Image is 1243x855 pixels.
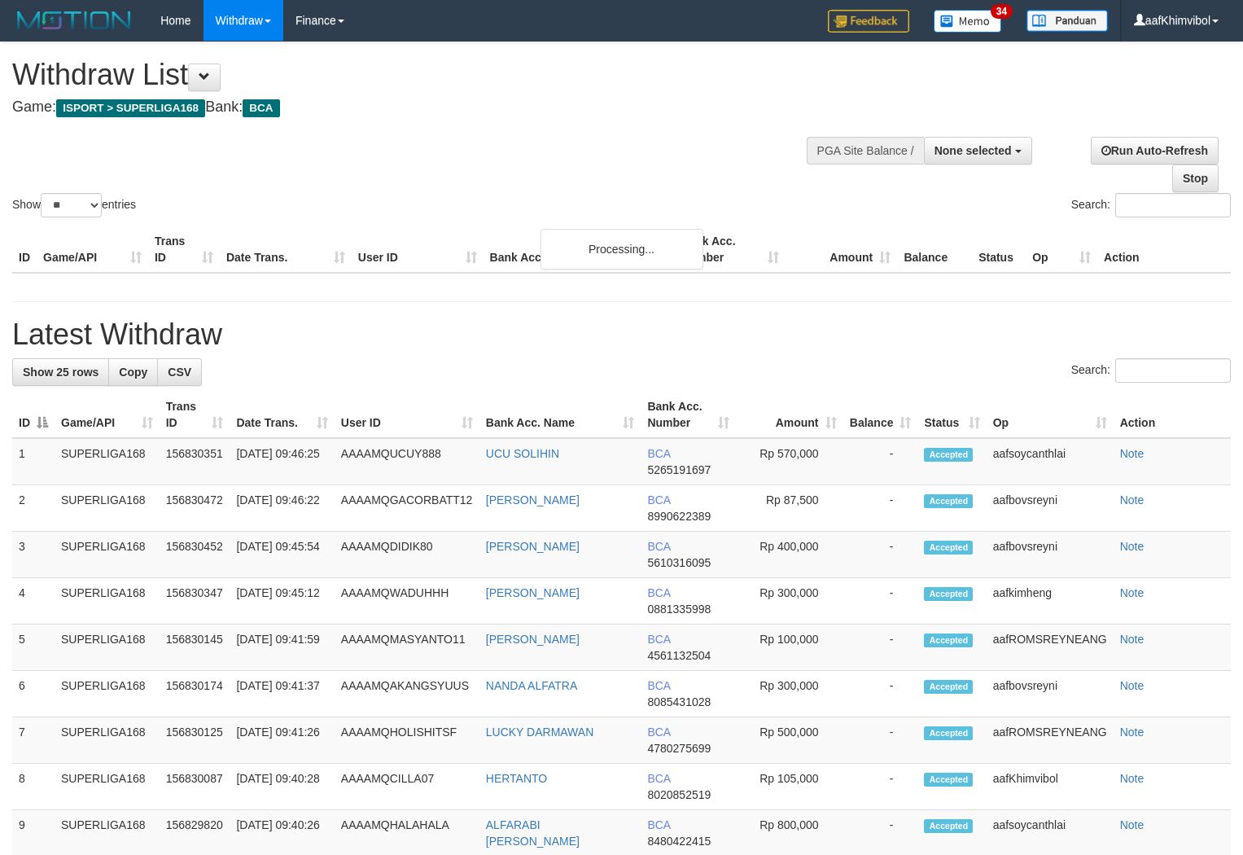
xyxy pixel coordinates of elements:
td: Rp 87,500 [736,485,843,532]
th: Op [1026,226,1097,273]
span: Show 25 rows [23,366,98,379]
td: - [843,438,918,485]
a: Note [1120,679,1145,692]
td: AAAAMQAKANGSYUUS [335,671,479,717]
div: PGA Site Balance / [807,137,924,164]
th: ID: activate to sort column descending [12,392,55,438]
th: Game/API [37,226,148,273]
td: Rp 105,000 [736,764,843,810]
td: SUPERLIGA168 [55,578,160,625]
a: Note [1120,818,1145,831]
th: Status [972,226,1026,273]
select: Showentries [41,193,102,217]
td: aafROMSREYNEANG [987,625,1114,671]
td: aafbovsreyni [987,671,1114,717]
td: [DATE] 09:45:12 [230,578,334,625]
span: ISPORT > SUPERLIGA168 [56,99,205,117]
td: AAAAMQGACORBATT12 [335,485,479,532]
td: AAAAMQHOLISHITSF [335,717,479,764]
td: 5 [12,625,55,671]
td: - [843,625,918,671]
span: BCA [243,99,279,117]
span: Copy 5265191697 to clipboard [647,463,711,476]
th: Action [1114,392,1231,438]
td: 156830347 [160,578,230,625]
span: Copy 0881335998 to clipboard [647,603,711,616]
td: 1 [12,438,55,485]
span: Copy 4561132504 to clipboard [647,649,711,662]
td: 156830472 [160,485,230,532]
th: Bank Acc. Number: activate to sort column ascending [641,392,735,438]
a: NANDA ALFATRA [486,679,578,692]
th: Action [1097,226,1231,273]
span: Accepted [924,726,973,740]
td: - [843,578,918,625]
span: Copy [119,366,147,379]
a: Note [1120,493,1145,506]
a: [PERSON_NAME] [486,493,580,506]
td: [DATE] 09:45:54 [230,532,334,578]
td: aafROMSREYNEANG [987,717,1114,764]
td: SUPERLIGA168 [55,485,160,532]
td: [DATE] 09:46:25 [230,438,334,485]
img: Feedback.jpg [828,10,909,33]
span: Copy 5610316095 to clipboard [647,556,711,569]
td: Rp 300,000 [736,671,843,717]
span: BCA [647,726,670,739]
img: MOTION_logo.png [12,8,136,33]
th: Date Trans.: activate to sort column ascending [230,392,334,438]
th: ID [12,226,37,273]
span: BCA [647,679,670,692]
th: User ID [352,226,484,273]
a: Stop [1172,164,1219,192]
td: aafsoycanthlai [987,438,1114,485]
td: [DATE] 09:41:26 [230,717,334,764]
img: Button%20Memo.svg [934,10,1002,33]
a: [PERSON_NAME] [486,586,580,599]
a: Note [1120,772,1145,785]
th: Bank Acc. Name: activate to sort column ascending [479,392,641,438]
th: Game/API: activate to sort column ascending [55,392,160,438]
td: 156830452 [160,532,230,578]
td: - [843,532,918,578]
span: BCA [647,493,670,506]
td: SUPERLIGA168 [55,717,160,764]
td: 6 [12,671,55,717]
h1: Withdraw List [12,59,812,91]
a: Note [1120,447,1145,460]
td: AAAAMQMASYANTO11 [335,625,479,671]
td: 7 [12,717,55,764]
td: [DATE] 09:40:28 [230,764,334,810]
td: aafkimheng [987,578,1114,625]
span: Accepted [924,819,973,833]
td: SUPERLIGA168 [55,438,160,485]
td: AAAAMQCILLA07 [335,764,479,810]
td: SUPERLIGA168 [55,671,160,717]
span: Accepted [924,541,973,555]
span: Accepted [924,587,973,601]
span: Accepted [924,448,973,462]
button: None selected [924,137,1032,164]
a: LUCKY DARMAWAN [486,726,594,739]
span: BCA [647,772,670,785]
td: [DATE] 09:46:22 [230,485,334,532]
td: 2 [12,485,55,532]
span: 34 [991,4,1013,19]
span: Accepted [924,634,973,647]
label: Search: [1071,193,1231,217]
a: Note [1120,633,1145,646]
span: CSV [168,366,191,379]
input: Search: [1115,193,1231,217]
h4: Game: Bank: [12,99,812,116]
a: Note [1120,726,1145,739]
td: AAAAMQUCUY888 [335,438,479,485]
th: Trans ID: activate to sort column ascending [160,392,230,438]
label: Search: [1071,358,1231,383]
span: Accepted [924,494,973,508]
th: Op: activate to sort column ascending [987,392,1114,438]
span: BCA [647,586,670,599]
td: Rp 500,000 [736,717,843,764]
td: AAAAMQWADUHHH [335,578,479,625]
td: - [843,485,918,532]
td: [DATE] 09:41:37 [230,671,334,717]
